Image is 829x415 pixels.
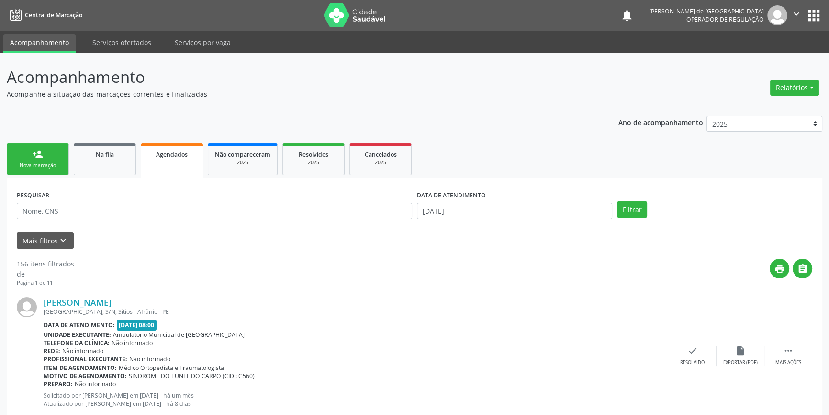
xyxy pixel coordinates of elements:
p: Solicitado por [PERSON_NAME] em [DATE] - há um mês Atualizado por [PERSON_NAME] em [DATE] - há 8 ... [44,392,669,408]
input: Nome, CNS [17,203,412,219]
div: 2025 [290,159,337,166]
div: Exportar (PDF) [723,359,758,366]
i:  [797,264,808,274]
b: Item de agendamento: [44,364,117,372]
a: [PERSON_NAME] [44,297,112,308]
p: Ano de acompanhamento [618,116,703,128]
button: apps [806,7,822,24]
div: 2025 [215,159,270,166]
div: Mais ações [775,359,801,366]
span: SINDROME DO TUNEL DO CARPO (CID : G560) [129,372,255,380]
div: person_add [33,149,43,160]
a: Central de Marcação [7,7,82,23]
span: Resolvidos [299,150,328,159]
div: 156 itens filtrados [17,259,74,269]
img: img [767,5,787,25]
span: Não compareceram [215,150,270,159]
b: Motivo de agendamento: [44,372,127,380]
b: Unidade executante: [44,331,111,339]
span: Cancelados [365,150,397,159]
label: DATA DE ATENDIMENTO [417,188,486,203]
i:  [791,9,802,19]
div: Resolvido [680,359,705,366]
a: Serviços ofertados [86,34,158,51]
span: Médico Ortopedista e Traumatologista [119,364,224,372]
b: Rede: [44,347,60,355]
i:  [783,346,794,356]
span: Ambulatorio Municipal de [GEOGRAPHIC_DATA] [113,331,245,339]
a: Acompanhamento [3,34,76,53]
span: Não informado [112,339,153,347]
p: Acompanhamento [7,65,578,89]
span: Na fila [96,150,114,159]
span: [DATE] 08:00 [117,320,157,331]
span: Não informado [75,380,116,388]
div: 2025 [357,159,404,166]
button: print [770,259,789,278]
p: Acompanhe a situação das marcações correntes e finalizadas [7,89,578,99]
span: Não informado [129,355,170,363]
div: Página 1 de 11 [17,279,74,287]
button: Filtrar [617,201,647,218]
img: img [17,297,37,317]
button: notifications [620,9,634,22]
button:  [793,259,812,278]
span: Operador de regulação [686,15,764,23]
div: de [17,269,74,279]
div: [PERSON_NAME] de [GEOGRAPHIC_DATA] [649,7,764,15]
i: check [687,346,698,356]
b: Data de atendimento: [44,321,115,329]
b: Profissional executante: [44,355,127,363]
i: print [774,264,785,274]
div: Nova marcação [14,162,62,169]
span: Central de Marcação [25,11,82,19]
span: Agendados [156,150,188,159]
button: Mais filtroskeyboard_arrow_down [17,232,74,249]
input: Selecione um intervalo [417,203,612,219]
span: Não informado [62,347,103,355]
i: keyboard_arrow_down [58,235,68,246]
i: insert_drive_file [735,346,746,356]
b: Telefone da clínica: [44,339,110,347]
button: Relatórios [770,80,819,96]
button:  [787,5,806,25]
b: Preparo: [44,380,73,388]
a: Serviços por vaga [168,34,237,51]
label: PESQUISAR [17,188,49,203]
div: [GEOGRAPHIC_DATA], S/N, Sitios - Afrânio - PE [44,308,669,316]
